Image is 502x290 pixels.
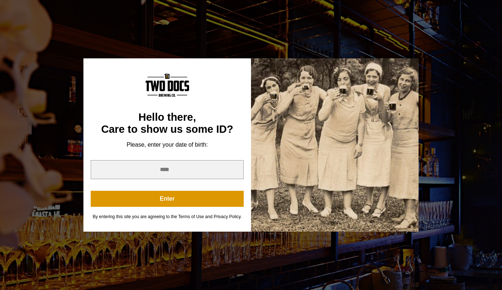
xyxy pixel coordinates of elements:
input: year [91,160,244,179]
div: Hello there, Care to show us some ID? [91,111,244,136]
button: Enter [91,191,244,207]
img: Content Logo [145,73,189,97]
div: By entering this site you are agreeing to the Terms of Use and Privacy Policy. [91,214,244,220]
div: Please, enter your date of birth: [91,141,244,148]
